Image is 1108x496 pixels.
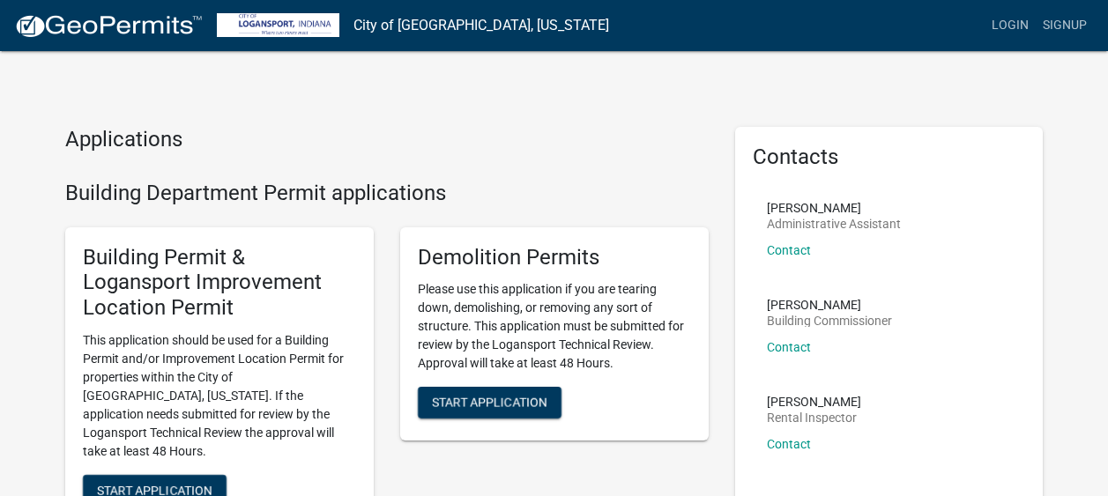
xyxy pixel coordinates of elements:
img: City of Logansport, Indiana [217,13,339,37]
a: Contact [767,243,811,257]
p: [PERSON_NAME] [767,396,861,408]
h4: Applications [65,127,709,152]
a: Contact [767,340,811,354]
button: Start Application [418,387,561,418]
p: [PERSON_NAME] [767,202,901,214]
p: [PERSON_NAME] [767,299,892,311]
p: Administrative Assistant [767,218,901,230]
p: Please use this application if you are tearing down, demolishing, or removing any sort of structu... [418,280,691,373]
p: Building Commissioner [767,315,892,327]
p: Rental Inspector [767,411,861,424]
span: Start Application [432,396,547,410]
a: Contact [767,437,811,451]
a: City of [GEOGRAPHIC_DATA], [US_STATE] [353,11,609,41]
h5: Contacts [753,144,1026,170]
h5: Demolition Permits [418,245,691,270]
h5: Building Permit & Logansport Improvement Location Permit [83,245,356,321]
p: This application should be used for a Building Permit and/or Improvement Location Permit for prop... [83,331,356,461]
h4: Building Department Permit applications [65,181,709,206]
a: Login [985,9,1036,42]
a: Signup [1036,9,1094,42]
